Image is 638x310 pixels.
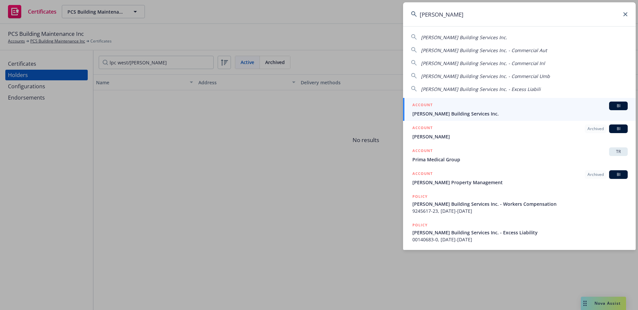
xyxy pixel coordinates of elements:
[421,60,545,66] span: [PERSON_NAME] Building Services Inc. - Commercial Inl
[412,222,428,228] h5: POLICY
[421,73,550,79] span: [PERSON_NAME] Building Services Inc. - Commercial Umb
[421,86,541,92] span: [PERSON_NAME] Building Services Inc. - Excess Liabili
[412,147,433,155] h5: ACCOUNT
[412,207,628,214] span: 9245617-23, [DATE]-[DATE]
[403,121,636,144] a: ACCOUNTArchivedBI[PERSON_NAME]
[412,229,628,236] span: [PERSON_NAME] Building Services Inc. - Excess Liability
[412,124,433,132] h5: ACCOUNT
[412,170,433,178] h5: ACCOUNT
[403,190,636,218] a: POLICY[PERSON_NAME] Building Services Inc. - Workers Compensation9245617-23, [DATE]-[DATE]
[403,98,636,121] a: ACCOUNTBI[PERSON_NAME] Building Services Inc.
[612,103,625,109] span: BI
[403,2,636,26] input: Search...
[421,34,507,40] span: [PERSON_NAME] Building Services Inc.
[412,133,628,140] span: [PERSON_NAME]
[412,102,433,110] h5: ACCOUNT
[403,144,636,167] a: ACCOUNTTRPrima Medical Group
[412,156,628,163] span: Prima Medical Group
[612,126,625,132] span: BI
[412,179,628,186] span: [PERSON_NAME] Property Management
[403,167,636,190] a: ACCOUNTArchivedBI[PERSON_NAME] Property Management
[587,172,604,178] span: Archived
[612,172,625,178] span: BI
[403,218,636,247] a: POLICY[PERSON_NAME] Building Services Inc. - Excess Liability00140683-0, [DATE]-[DATE]
[587,126,604,132] span: Archived
[412,200,628,207] span: [PERSON_NAME] Building Services Inc. - Workers Compensation
[612,149,625,155] span: TR
[412,236,628,243] span: 00140683-0, [DATE]-[DATE]
[421,47,547,53] span: [PERSON_NAME] Building Services Inc. - Commercial Aut
[412,193,428,200] h5: POLICY
[412,110,628,117] span: [PERSON_NAME] Building Services Inc.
